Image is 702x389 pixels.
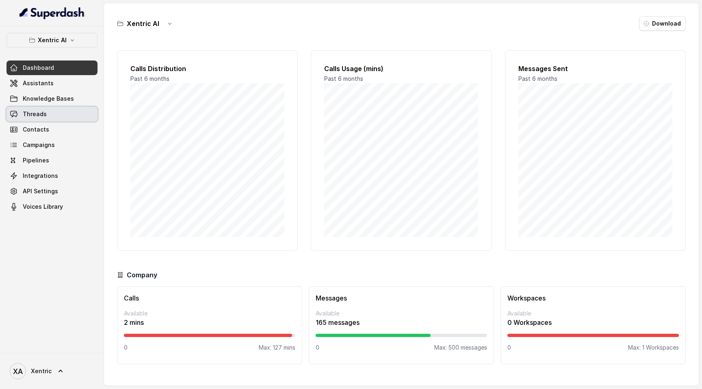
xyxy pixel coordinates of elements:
[19,6,85,19] img: light.svg
[127,19,159,28] h3: Xentric AI
[124,344,128,352] p: 0
[23,141,55,149] span: Campaigns
[507,293,679,303] h3: Workspaces
[6,199,97,214] a: Voices Library
[23,95,74,103] span: Knowledge Bases
[6,169,97,183] a: Integrations
[628,344,679,352] p: Max: 1 Workspaces
[518,64,672,73] h2: Messages Sent
[124,309,295,318] p: Available
[124,293,295,303] h3: Calls
[324,64,478,73] h2: Calls Usage (mins)
[6,122,97,137] a: Contacts
[23,64,54,72] span: Dashboard
[316,318,487,327] p: 165 messages
[23,79,54,87] span: Assistants
[6,61,97,75] a: Dashboard
[507,344,511,352] p: 0
[259,344,295,352] p: Max: 127 mins
[23,156,49,164] span: Pipelines
[130,75,169,82] span: Past 6 months
[31,367,52,375] span: Xentric
[6,360,97,383] a: Xentric
[507,309,679,318] p: Available
[518,75,557,82] span: Past 6 months
[434,344,487,352] p: Max: 500 messages
[13,367,23,376] text: XA
[316,293,487,303] h3: Messages
[23,110,47,118] span: Threads
[324,75,363,82] span: Past 6 months
[6,33,97,48] button: Xentric AI
[23,172,58,180] span: Integrations
[316,309,487,318] p: Available
[130,64,284,73] h2: Calls Distribution
[127,270,157,280] h3: Company
[6,107,97,121] a: Threads
[316,344,319,352] p: 0
[6,76,97,91] a: Assistants
[6,138,97,152] a: Campaigns
[124,318,295,327] p: 2 mins
[23,125,49,134] span: Contacts
[6,184,97,199] a: API Settings
[507,318,679,327] p: 0 Workspaces
[6,153,97,168] a: Pipelines
[23,187,58,195] span: API Settings
[23,203,63,211] span: Voices Library
[6,91,97,106] a: Knowledge Bases
[639,16,686,31] button: Download
[38,35,67,45] p: Xentric AI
